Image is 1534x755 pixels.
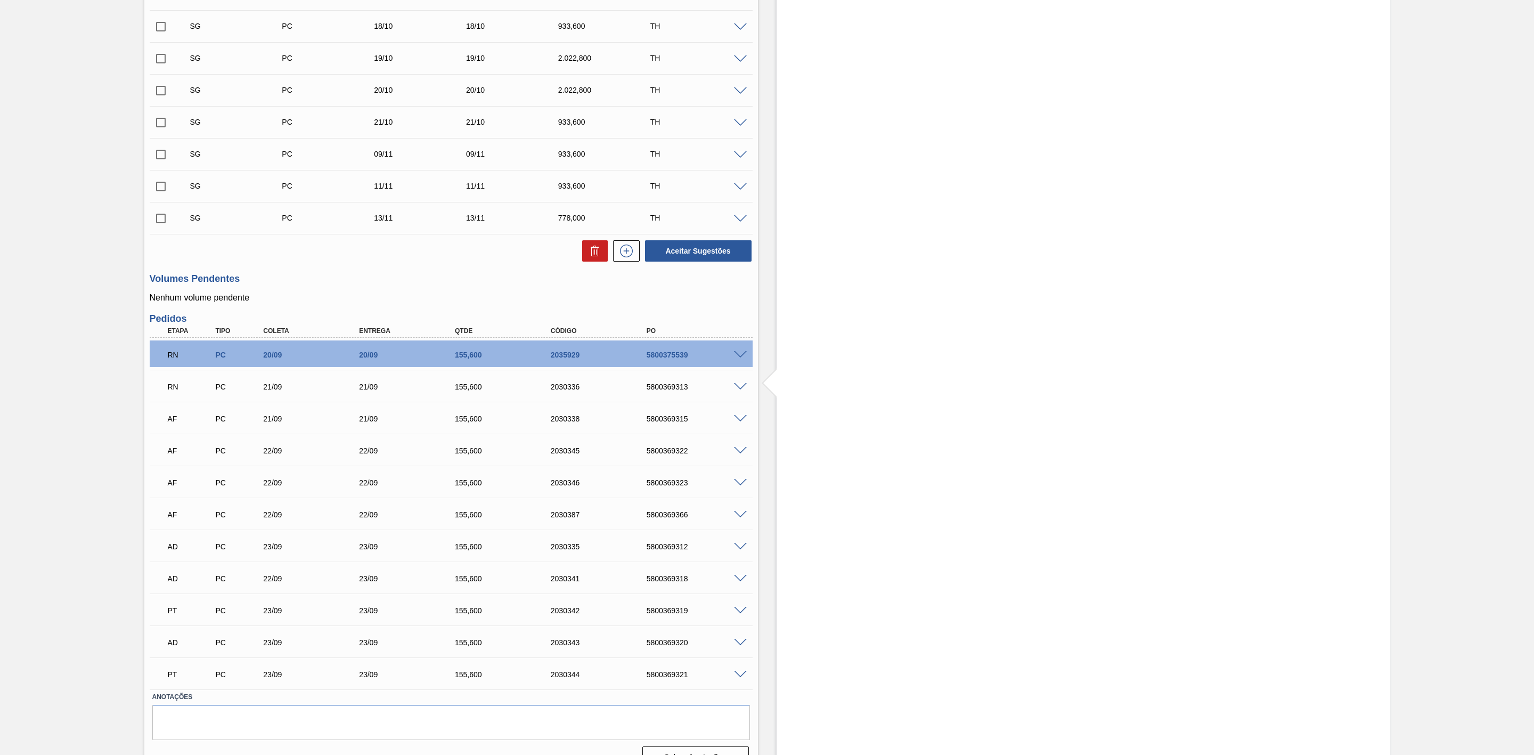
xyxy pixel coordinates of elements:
div: 11/11/2025 [371,182,477,190]
div: 22/09/2025 [356,446,467,455]
div: 21/09/2025 [260,383,371,391]
div: 2030335 [548,542,658,551]
div: 23/09/2025 [260,638,371,647]
div: 5800375539 [644,351,754,359]
div: 13/11/2025 [371,214,477,222]
div: Pedido de Compra [279,214,385,222]
div: 933,600 [556,118,661,126]
div: Sugestão Criada [187,22,293,30]
p: AD [168,542,215,551]
div: 5800369321 [644,670,754,679]
p: RN [168,351,215,359]
div: Pedido de Compra [213,574,265,583]
div: TH [648,86,753,94]
div: 2030341 [548,574,658,583]
div: Aguardando Faturamento [165,503,218,526]
div: Coleta [260,327,371,335]
div: 5800369319 [644,606,754,615]
div: TH [648,150,753,158]
div: 22/09/2025 [260,510,371,519]
p: AD [168,574,215,583]
div: Pedido em Trânsito [165,663,218,686]
div: TH [648,214,753,222]
div: Aguardando Descarga [165,567,218,590]
div: Pedido de Compra [279,86,385,94]
div: 155,600 [452,638,562,647]
div: Pedido de Compra [213,638,265,647]
div: 22/09/2025 [356,510,467,519]
div: 155,600 [452,510,562,519]
div: TH [648,22,753,30]
div: Aguardando Descarga [165,631,218,654]
div: 23/09/2025 [260,606,371,615]
div: 2.022,800 [556,86,661,94]
div: 2030387 [548,510,658,519]
p: AF [168,415,215,423]
p: PT [168,606,215,615]
div: 155,600 [452,415,562,423]
div: 933,600 [556,150,661,158]
div: Sugestão Criada [187,86,293,94]
div: 5800369313 [644,383,754,391]
div: 21/09/2025 [356,383,467,391]
div: 2030344 [548,670,658,679]
div: TH [648,118,753,126]
label: Anotações [152,689,750,705]
div: Qtde [452,327,562,335]
div: 21/09/2025 [356,415,467,423]
div: Pedido de Compra [213,351,265,359]
p: AF [168,478,215,487]
div: Sugestão Criada [187,54,293,62]
div: Aguardando Faturamento [165,407,218,431]
div: Em renegociação [165,343,218,367]
div: Aguardando Faturamento [165,471,218,494]
div: 5800369320 [644,638,754,647]
div: 19/10/2025 [371,54,477,62]
div: 2030346 [548,478,658,487]
div: 2030336 [548,383,658,391]
div: Pedido de Compra [279,54,385,62]
div: 155,600 [452,670,562,679]
div: Aguardando Descarga [165,535,218,558]
button: Aceitar Sugestões [645,240,752,262]
div: Pedido de Compra [213,606,265,615]
div: 5800369312 [644,542,754,551]
div: 5800369318 [644,574,754,583]
div: 2030342 [548,606,658,615]
div: 155,600 [452,574,562,583]
div: Pedido de Compra [279,150,385,158]
h3: Pedidos [150,313,753,324]
div: Excluir Sugestões [577,240,608,262]
p: PT [168,670,215,679]
div: Pedido de Compra [279,22,385,30]
div: 23/09/2025 [356,574,467,583]
div: 2030345 [548,446,658,455]
div: PO [644,327,754,335]
div: 20/10/2025 [371,86,477,94]
div: 19/10/2025 [463,54,569,62]
div: 5800369366 [644,510,754,519]
div: Código [548,327,658,335]
div: 21/10/2025 [463,118,569,126]
div: 18/10/2025 [463,22,569,30]
div: 22/09/2025 [260,574,371,583]
div: 155,600 [452,542,562,551]
div: 2.022,800 [556,54,661,62]
div: 23/09/2025 [356,638,467,647]
p: AF [168,446,215,455]
div: TH [648,54,753,62]
div: TH [648,182,753,190]
div: 20/10/2025 [463,86,569,94]
div: 21/10/2025 [371,118,477,126]
div: Pedido em Trânsito [165,599,218,622]
div: 933,600 [556,22,661,30]
div: Pedido de Compra [213,446,265,455]
div: 09/11/2025 [463,150,569,158]
p: RN [168,383,215,391]
p: Nenhum volume pendente [150,293,753,303]
div: 09/11/2025 [371,150,477,158]
div: 155,600 [452,478,562,487]
div: 22/09/2025 [260,446,371,455]
div: Etapa [165,327,218,335]
div: Pedido de Compra [213,478,265,487]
